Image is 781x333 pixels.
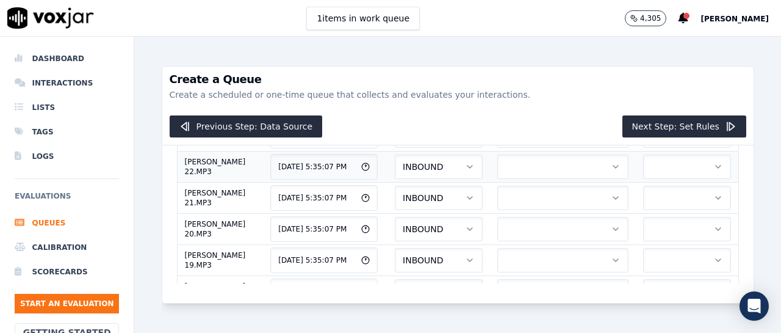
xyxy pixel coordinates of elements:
[700,11,781,26] button: [PERSON_NAME]
[177,213,261,244] td: [PERSON_NAME] 20.MP3
[15,260,119,284] a: Scorecards
[15,211,119,235] a: Queues
[177,244,261,276] td: [PERSON_NAME] 19.MP3
[270,185,378,211] button: [DATE] 5:35:07 PM
[625,10,678,26] button: 4,305
[403,192,443,204] span: INBOUND
[15,120,119,144] a: Tags
[622,115,746,137] button: Next Step: Set Rules
[403,254,443,266] span: INBOUND
[270,154,378,180] button: [DATE] 5:35:07 PM
[403,161,443,173] span: INBOUND
[177,182,261,213] td: [PERSON_NAME] 21.MP3
[170,74,746,85] h3: Create a Queue
[15,144,119,169] a: Logs
[170,115,323,137] button: Previous Step: Data Source
[270,247,378,273] button: [DATE] 5:35:07 PM
[177,276,261,307] td: [PERSON_NAME] 18.MP3
[640,13,661,23] p: 4,305
[270,279,378,304] button: [DATE] 5:35:07 PM
[15,46,119,71] a: Dashboard
[15,71,119,95] a: Interactions
[170,89,746,101] p: Create a scheduled or one-time queue that collects and evaluates your interactions.
[15,294,119,313] button: Start an Evaluation
[270,216,378,242] button: [DATE] 5:35:07 PM
[15,235,119,260] a: Calibration
[700,15,769,23] span: [PERSON_NAME]
[15,95,119,120] a: Lists
[7,7,94,29] img: voxjar logo
[740,291,769,321] div: Open Intercom Messenger
[306,7,420,30] button: 1items in work queue
[403,223,443,235] span: INBOUND
[15,189,119,211] h6: Evaluations
[625,10,666,26] button: 4,305
[177,151,261,182] td: [PERSON_NAME] 22.MP3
